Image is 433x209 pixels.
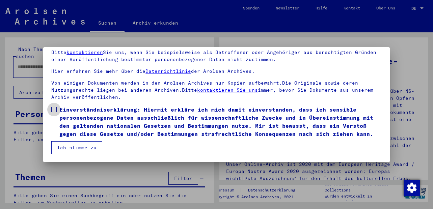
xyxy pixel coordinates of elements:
span: Einverständniserklärung: Hiermit erkläre ich mich damit einverstanden, dass ich sensible personen... [59,106,381,138]
div: Zustimmung ändern [403,179,420,196]
p: Von einigen Dokumenten werden in den Arolsen Archives nur Kopien aufbewahrt.Die Originale sowie d... [51,80,381,101]
img: Zustimmung ändern [404,180,420,196]
p: Bitte Sie uns, wenn Sie beispielsweise als Betroffener oder Angehöriger aus berechtigten Gründen ... [51,49,381,63]
p: Hier erfahren Sie mehr über die der Arolsen Archives. [51,68,381,75]
a: kontaktieren Sie uns [197,87,258,93]
a: kontaktieren [66,49,103,55]
button: Ich stimme zu [51,141,102,154]
a: Datenrichtlinie [145,68,191,74]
